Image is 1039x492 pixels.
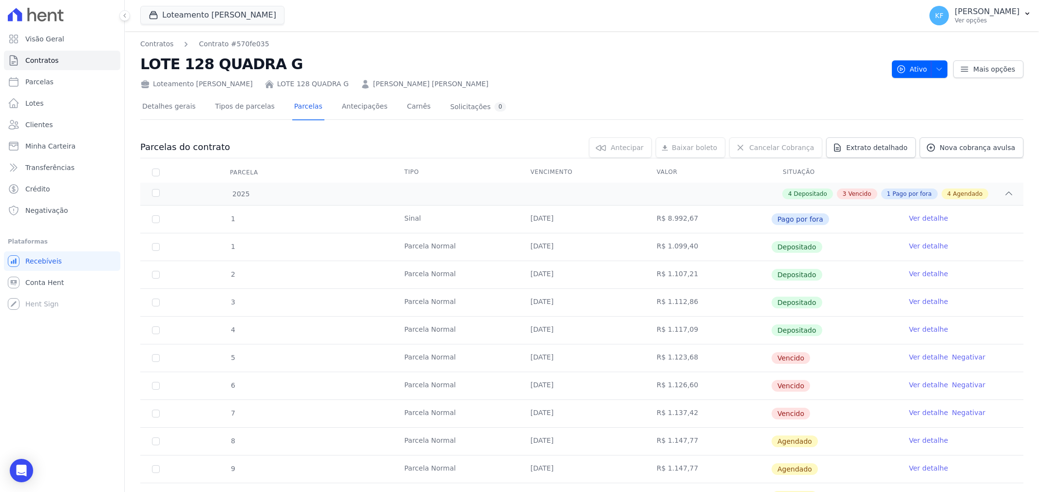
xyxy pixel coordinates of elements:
[25,141,76,151] span: Minha Carteira
[519,162,645,183] th: Vencimento
[772,297,822,308] span: Depositado
[645,400,771,427] td: R$ 1.137,42
[843,189,847,198] span: 3
[922,2,1039,29] button: KF [PERSON_NAME] Ver opções
[25,120,53,130] span: Clientes
[277,79,349,89] a: LOTE 128 QUADRA G
[25,98,44,108] span: Lotes
[892,189,931,198] span: Pago por fora
[4,51,120,70] a: Contratos
[140,39,884,49] nav: Breadcrumb
[772,463,818,475] span: Agendado
[393,455,519,483] td: Parcela Normal
[645,455,771,483] td: R$ 1.147,77
[25,77,54,87] span: Parcelas
[230,326,235,334] span: 4
[909,213,948,223] a: Ver detalhe
[393,162,519,183] th: Tipo
[25,34,64,44] span: Visão Geral
[4,158,120,177] a: Transferências
[152,382,160,390] input: default
[232,189,250,199] span: 2025
[953,60,1023,78] a: Mais opções
[393,344,519,372] td: Parcela Normal
[772,435,818,447] span: Agendado
[920,137,1023,158] a: Nova cobrança avulsa
[4,136,120,156] a: Minha Carteira
[393,261,519,288] td: Parcela Normal
[230,409,235,417] span: 7
[771,162,897,183] th: Situação
[645,162,771,183] th: Valor
[519,317,645,344] td: [DATE]
[645,261,771,288] td: R$ 1.107,21
[519,428,645,455] td: [DATE]
[4,29,120,49] a: Visão Geral
[152,437,160,445] input: default
[393,428,519,455] td: Parcela Normal
[519,344,645,372] td: [DATE]
[450,102,506,112] div: Solicitações
[519,233,645,261] td: [DATE]
[848,189,871,198] span: Vencido
[393,233,519,261] td: Parcela Normal
[4,72,120,92] a: Parcelas
[4,251,120,271] a: Recebíveis
[909,297,948,306] a: Ver detalhe
[4,179,120,199] a: Crédito
[25,256,62,266] span: Recebíveis
[909,352,948,362] a: Ver detalhe
[218,163,270,182] div: Parcela
[152,215,160,223] input: Só é possível selecionar pagamentos em aberto
[772,380,810,392] span: Vencido
[519,289,645,316] td: [DATE]
[152,271,160,279] input: Só é possível selecionar pagamentos em aberto
[373,79,489,89] a: [PERSON_NAME] [PERSON_NAME]
[140,6,284,24] button: Loteamento [PERSON_NAME]
[952,353,985,361] a: Negativar
[935,12,943,19] span: KF
[140,39,173,49] a: Contratos
[519,261,645,288] td: [DATE]
[645,289,771,316] td: R$ 1.112,86
[645,233,771,261] td: R$ 1.099,40
[25,163,75,172] span: Transferências
[846,143,907,152] span: Extrato detalhado
[826,137,916,158] a: Extrato detalhado
[213,95,277,120] a: Tipos de parcelas
[152,243,160,251] input: Só é possível selecionar pagamentos em aberto
[519,455,645,483] td: [DATE]
[909,324,948,334] a: Ver detalhe
[140,79,253,89] div: Loteamento [PERSON_NAME]
[230,437,235,445] span: 8
[772,408,810,419] span: Vencido
[955,7,1020,17] p: [PERSON_NAME]
[152,410,160,417] input: default
[230,298,235,306] span: 3
[25,206,68,215] span: Negativação
[152,354,160,362] input: default
[140,141,230,153] h3: Parcelas do contrato
[140,39,269,49] nav: Breadcrumb
[393,206,519,233] td: Sinal
[519,206,645,233] td: [DATE]
[230,243,235,250] span: 1
[973,64,1015,74] span: Mais opções
[794,189,827,198] span: Depositado
[645,428,771,455] td: R$ 1.147,77
[952,409,985,416] a: Negativar
[152,465,160,473] input: default
[448,95,508,120] a: Solicitações0
[393,317,519,344] td: Parcela Normal
[953,189,982,198] span: Agendado
[405,95,433,120] a: Carnês
[892,60,948,78] button: Ativo
[4,273,120,292] a: Conta Hent
[25,278,64,287] span: Conta Hent
[909,241,948,251] a: Ver detalhe
[645,317,771,344] td: R$ 1.117,09
[393,400,519,427] td: Parcela Normal
[292,95,324,120] a: Parcelas
[947,189,951,198] span: 4
[494,102,506,112] div: 0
